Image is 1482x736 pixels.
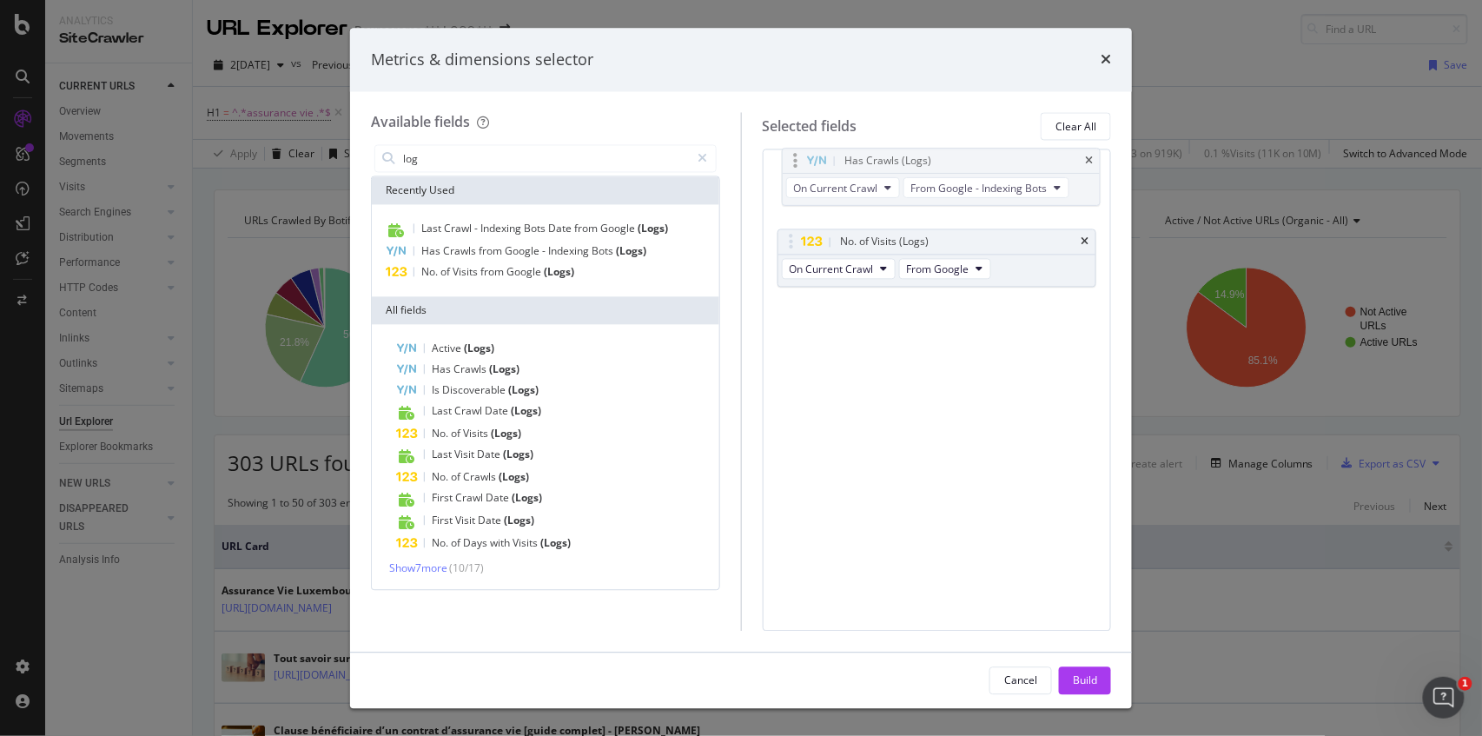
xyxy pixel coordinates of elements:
span: No. [432,427,451,441]
span: Bots [524,222,548,236]
div: All fields [372,297,719,325]
span: Crawls [453,362,489,377]
button: From Google - Indexing Bots [903,177,1069,198]
span: Date [478,514,504,528]
span: with [490,536,513,551]
span: of [440,265,453,280]
span: of [451,536,463,551]
span: Date [477,448,503,462]
span: from [479,244,505,259]
div: times [1081,237,1088,248]
iframe: Intercom live chat [1423,677,1465,719]
span: Indexing [548,244,592,259]
span: (Logs) [489,362,519,377]
span: Crawls [443,244,479,259]
button: Cancel [989,666,1052,694]
span: Active [432,341,464,356]
span: (Logs) [464,341,494,356]
div: modal [350,28,1132,708]
span: Google [600,222,638,236]
span: From Google - Indexing Bots [911,181,1048,196]
span: of [451,427,463,441]
span: (Logs) [544,265,574,280]
div: Cancel [1004,673,1037,687]
div: Clear All [1055,119,1096,134]
span: from [480,265,506,280]
button: On Current Crawl [786,177,900,198]
span: Days [463,536,490,551]
input: Search by field name [401,146,691,172]
span: Visits [513,536,540,551]
span: First [432,514,455,528]
span: Visits [463,427,491,441]
span: Google [505,244,542,259]
span: First [432,491,455,506]
span: (Logs) [504,514,534,528]
span: Crawl [455,491,486,506]
span: from [574,222,600,236]
span: Has [421,244,443,259]
button: Clear All [1041,113,1111,141]
div: Has Crawls (Logs)timesOn Current CrawlFrom Google - Indexing Bots [782,148,1102,206]
span: 1 [1459,677,1472,691]
div: Has Crawls (Logs) [845,152,932,169]
span: Date [485,404,511,419]
span: Last [421,222,444,236]
span: Crawls [463,470,499,485]
span: On Current Crawl [794,181,878,196]
span: Visit [455,514,478,528]
span: Visit [454,448,477,462]
span: Crawl [444,222,474,236]
span: Discoverable [442,383,508,398]
span: Last [432,448,454,462]
div: No. of Visits (Logs) [841,234,930,251]
span: Bots [592,244,616,259]
span: On Current Crawl [790,262,874,276]
span: Has [432,362,453,377]
span: (Logs) [616,244,646,259]
span: Show 7 more [389,561,447,576]
div: Selected fields [763,116,857,136]
span: (Logs) [512,491,542,506]
div: No. of Visits (Logs)timesOn Current CrawlFrom Google [777,229,1097,288]
button: On Current Crawl [782,259,896,280]
span: Last [432,404,454,419]
span: Date [548,222,574,236]
span: Date [486,491,512,506]
div: times [1085,156,1093,166]
span: (Logs) [503,448,533,462]
button: From Google [899,259,991,280]
span: (Logs) [508,383,539,398]
span: - [542,244,548,259]
div: Metrics & dimensions selector [371,49,593,71]
span: No. [432,470,451,485]
span: (Logs) [540,536,571,551]
span: (Logs) [511,404,541,419]
div: Available fields [371,113,470,132]
div: Recently Used [372,177,719,205]
span: (Logs) [491,427,521,441]
span: Google [506,265,544,280]
span: ( 10 / 17 ) [449,561,484,576]
div: times [1101,49,1111,71]
span: No. [432,536,451,551]
span: Is [432,383,442,398]
span: Crawl [454,404,485,419]
span: (Logs) [499,470,529,485]
button: Build [1059,666,1111,694]
div: Build [1073,673,1097,687]
span: (Logs) [638,222,668,236]
span: From Google [907,262,969,276]
span: of [451,470,463,485]
span: Visits [453,265,480,280]
span: No. [421,265,440,280]
span: Indexing [480,222,524,236]
span: - [474,222,480,236]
